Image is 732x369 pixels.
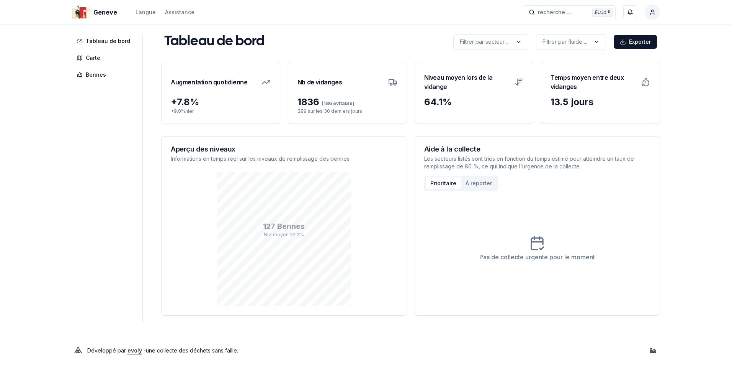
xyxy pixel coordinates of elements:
[171,108,271,114] p: + 9.0 % hier
[72,51,138,65] a: Carte
[460,38,510,46] p: Filtrer par secteur ...
[164,34,265,49] h1: Tableau de bord
[72,8,120,17] a: Geneve
[171,96,271,108] div: + 7.8 %
[136,8,156,16] div: Langue
[72,3,90,21] img: Geneve Logo
[171,71,247,93] h3: Augmentation quotidienne
[524,5,616,19] button: recherche ...Ctrl+K
[542,38,587,46] p: Filtrer par fluide ...
[424,71,510,93] h3: Niveau moyen lors de la vidange
[171,155,397,163] p: Informations en temps réel sur les niveaux de remplissage des bennes.
[297,96,397,108] div: 1836
[171,146,397,153] h3: Aperçu des niveaux
[72,34,138,48] a: Tableau de bord
[136,8,156,17] button: Langue
[93,8,117,17] span: Geneve
[86,71,106,79] span: Bennes
[297,108,397,114] p: 389 sur les 30 derniers jours
[536,34,606,49] button: label
[127,347,142,354] a: evoly
[424,155,651,170] p: Les secteurs listés sont triés en fonction du temps estimé pour atteindre un taux de remplissage ...
[538,8,571,16] span: recherche ...
[319,100,355,106] span: (186 évitable)
[297,71,342,93] h3: Nb de vidanges
[165,8,194,17] a: Assistance
[72,68,138,82] a: Bennes
[87,345,238,356] p: Développé par - une collecte des déchets sans faille .
[453,34,528,49] button: label
[86,37,130,45] span: Tableau de bord
[424,146,651,153] h3: Aide à la collecte
[614,35,657,49] button: Exporter
[426,177,461,189] button: Prioritaire
[72,344,84,357] img: Evoly Logo
[551,96,650,108] div: 13.5 jours
[461,177,497,189] button: À reporter
[551,71,637,93] h3: Temps moyen entre deux vidanges
[86,54,100,62] span: Carte
[479,252,595,262] div: Pas de collecte urgente pour le moment
[424,96,524,108] div: 64.1 %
